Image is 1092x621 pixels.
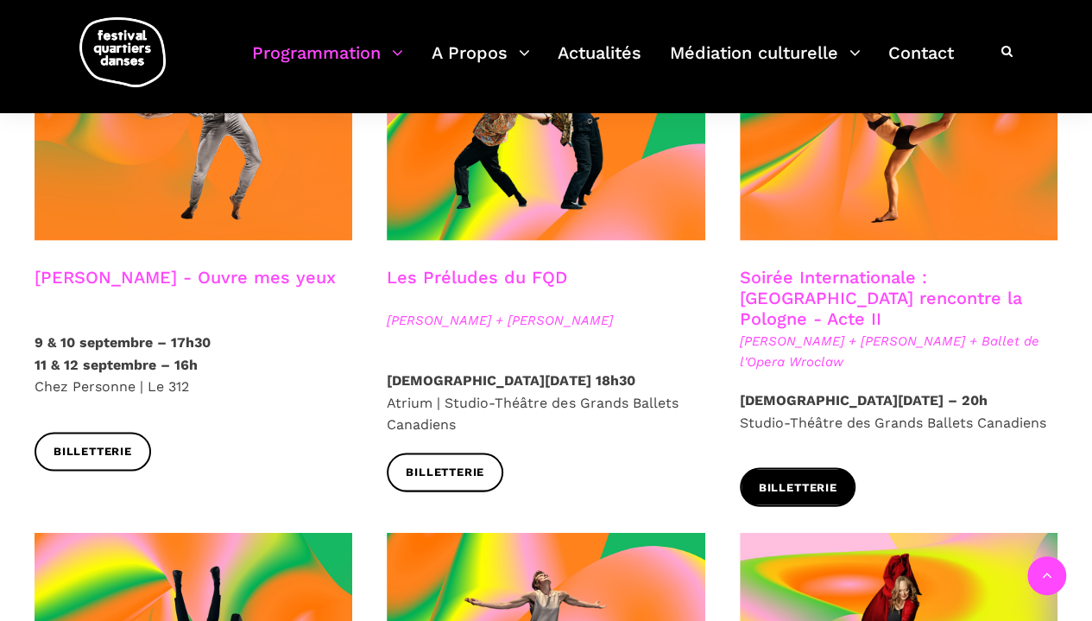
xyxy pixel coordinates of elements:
span: [PERSON_NAME] + [PERSON_NAME] + Ballet de l'Opera Wroclaw [740,330,1057,371]
span: [PERSON_NAME] + [PERSON_NAME] [387,309,704,330]
span: Billetterie [406,463,484,481]
a: Les Préludes du FQD [387,266,567,287]
a: [PERSON_NAME] - Ouvre mes yeux [35,266,336,287]
a: A Propos [432,38,530,89]
a: Actualités [558,38,641,89]
p: Studio-Théâtre des Grands Ballets Canadiens [740,389,1057,433]
a: Billetterie [387,453,503,491]
a: Contact [888,38,954,89]
span: Billetterie [759,478,837,497]
p: Atrium | Studio-Théâtre des Grands Ballets Canadiens [387,369,704,435]
strong: [DEMOGRAPHIC_DATA][DATE] 18h30 [387,371,634,388]
span: Billetterie [54,442,132,460]
strong: [DEMOGRAPHIC_DATA][DATE] – 20h [740,391,988,408]
a: Billetterie [740,467,856,506]
a: Billetterie [35,432,151,471]
p: Chez Personne | Le 312 [35,331,352,397]
a: Programmation [252,38,403,89]
a: Médiation culturelle [670,38,861,89]
img: logo-fqd-med [79,17,166,87]
a: Soirée Internationale : [GEOGRAPHIC_DATA] rencontre la Pologne - Acte II [740,266,1022,328]
strong: 9 & 10 septembre – 17h30 11 & 12 septembre – 16h [35,333,211,372]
